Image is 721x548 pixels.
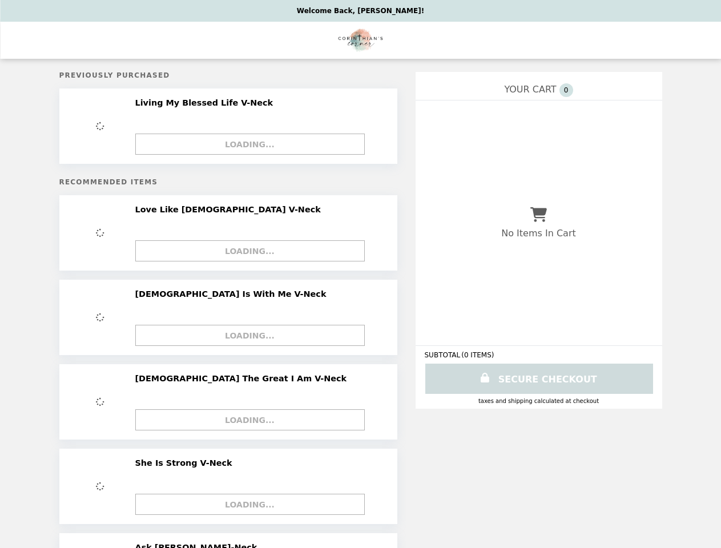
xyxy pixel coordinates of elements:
[135,458,237,468] h2: She Is Strong V-Neck
[339,29,383,52] img: Brand Logo
[559,83,573,97] span: 0
[59,71,397,79] h5: Previously Purchased
[501,228,575,239] p: No Items In Cart
[135,373,352,384] h2: [DEMOGRAPHIC_DATA] The Great I Am V-Neck
[425,398,653,404] div: Taxes and Shipping calculated at checkout
[135,98,278,108] h2: Living My Blessed Life V-Neck
[59,178,397,186] h5: Recommended Items
[135,204,325,215] h2: Love Like [DEMOGRAPHIC_DATA] V-Neck
[425,351,462,359] span: SUBTOTAL
[135,289,331,299] h2: [DEMOGRAPHIC_DATA] Is With Me V-Neck
[461,351,494,359] span: ( 0 ITEMS )
[504,84,556,95] span: YOUR CART
[297,7,424,15] p: Welcome Back, [PERSON_NAME]!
